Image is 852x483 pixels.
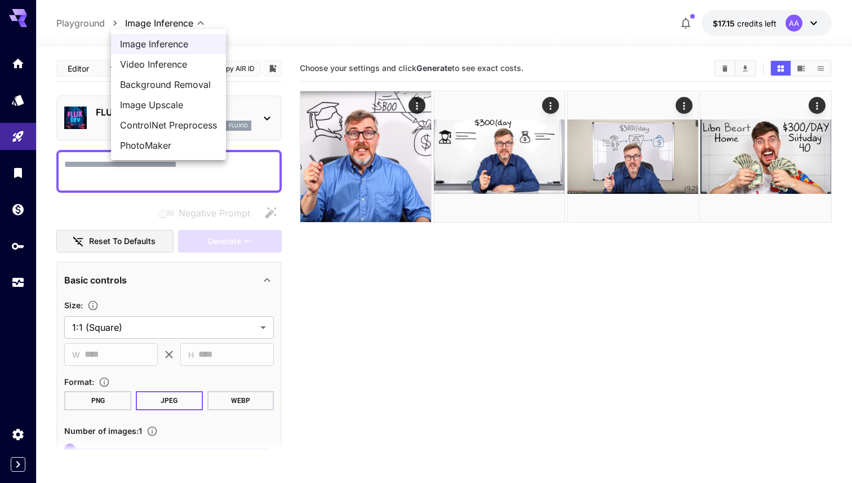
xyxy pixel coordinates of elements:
[120,78,217,91] span: Background Removal
[120,139,217,152] span: PhotoMaker
[120,118,217,132] span: ControlNet Preprocess
[120,57,217,71] span: Video Inference
[120,37,217,51] span: Image Inference
[120,98,217,112] span: Image Upscale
